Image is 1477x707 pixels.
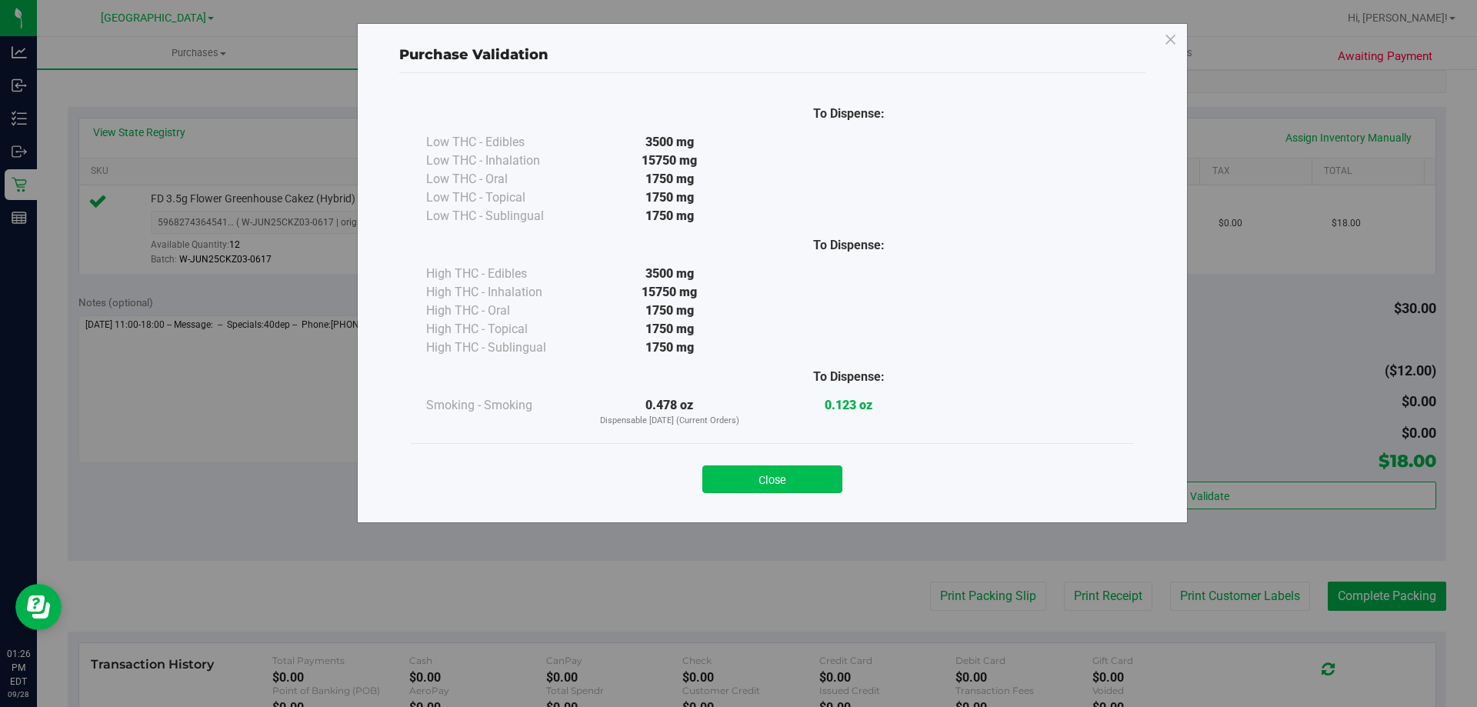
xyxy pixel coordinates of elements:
[759,236,939,255] div: To Dispense:
[15,584,62,630] iframe: Resource center
[580,415,759,428] p: Dispensable [DATE] (Current Orders)
[426,188,580,207] div: Low THC - Topical
[426,265,580,283] div: High THC - Edibles
[580,207,759,225] div: 1750 mg
[759,368,939,386] div: To Dispense:
[580,302,759,320] div: 1750 mg
[580,133,759,152] div: 3500 mg
[580,170,759,188] div: 1750 mg
[580,396,759,428] div: 0.478 oz
[426,152,580,170] div: Low THC - Inhalation
[426,170,580,188] div: Low THC - Oral
[426,133,580,152] div: Low THC - Edibles
[702,465,842,493] button: Close
[825,398,872,412] strong: 0.123 oz
[426,338,580,357] div: High THC - Sublingual
[426,320,580,338] div: High THC - Topical
[580,188,759,207] div: 1750 mg
[580,152,759,170] div: 15750 mg
[426,283,580,302] div: High THC - Inhalation
[426,302,580,320] div: High THC - Oral
[580,283,759,302] div: 15750 mg
[426,207,580,225] div: Low THC - Sublingual
[580,320,759,338] div: 1750 mg
[580,338,759,357] div: 1750 mg
[759,105,939,123] div: To Dispense:
[426,396,580,415] div: Smoking - Smoking
[580,265,759,283] div: 3500 mg
[399,46,548,63] span: Purchase Validation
